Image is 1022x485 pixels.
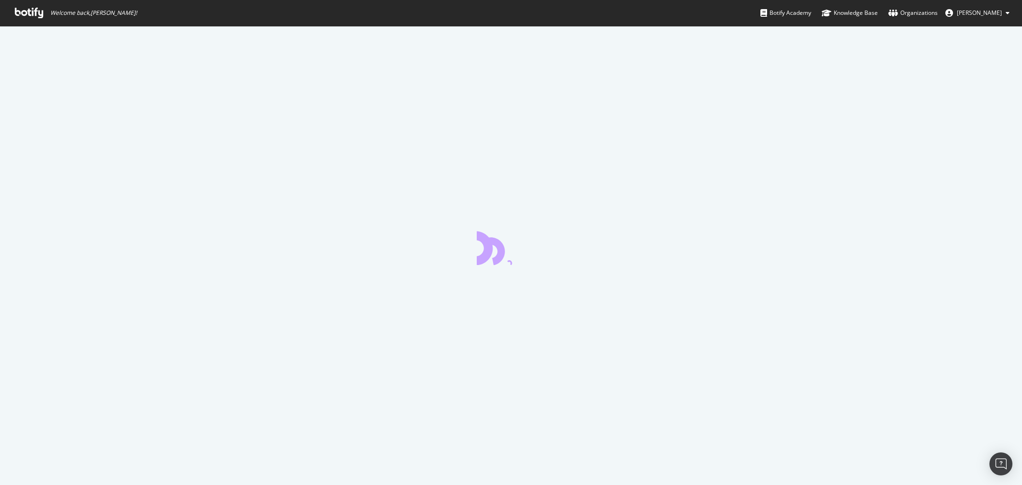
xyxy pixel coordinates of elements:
[989,452,1012,475] div: Open Intercom Messenger
[957,9,1002,17] span: Tom Neale
[477,231,546,265] div: animation
[50,9,137,17] span: Welcome back, [PERSON_NAME] !
[760,8,811,18] div: Botify Academy
[888,8,938,18] div: Organizations
[822,8,878,18] div: Knowledge Base
[938,5,1017,21] button: [PERSON_NAME]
